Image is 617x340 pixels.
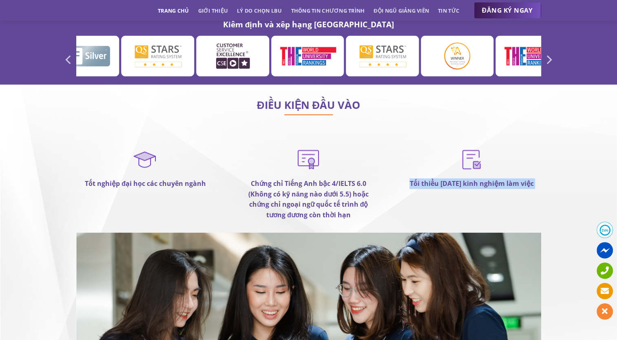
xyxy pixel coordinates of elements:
[62,52,76,68] button: Previous
[198,3,228,18] a: Giới thiệu
[474,2,541,19] a: ĐĂNG KÝ NGAY
[76,101,541,109] h2: ĐIỀU KIỆN ĐẦU VÀO
[438,3,459,18] a: Tin tức
[409,179,533,188] strong: Tối thiểu [DATE] kinh nghiệm làm việc
[374,3,429,18] a: Đội ngũ giảng viên
[291,3,365,18] a: Thông tin chương trình
[248,179,369,219] strong: Chứng chỉ Tiếng Anh bậc 4/IELTS 6.0 (Không có kỹ năng nào dưới 5.5) hoặc chứng chỉ ngoại ngữ quốc...
[482,5,533,15] span: ĐĂNG KÝ NGAY
[237,3,282,18] a: Lý do chọn LBU
[85,179,206,188] strong: Tốt nghiệp đại học các chuyên ngành
[223,19,394,30] strong: Kiểm định và xếp hạng [GEOGRAPHIC_DATA]
[158,3,189,18] a: Trang chủ
[541,52,556,68] button: Next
